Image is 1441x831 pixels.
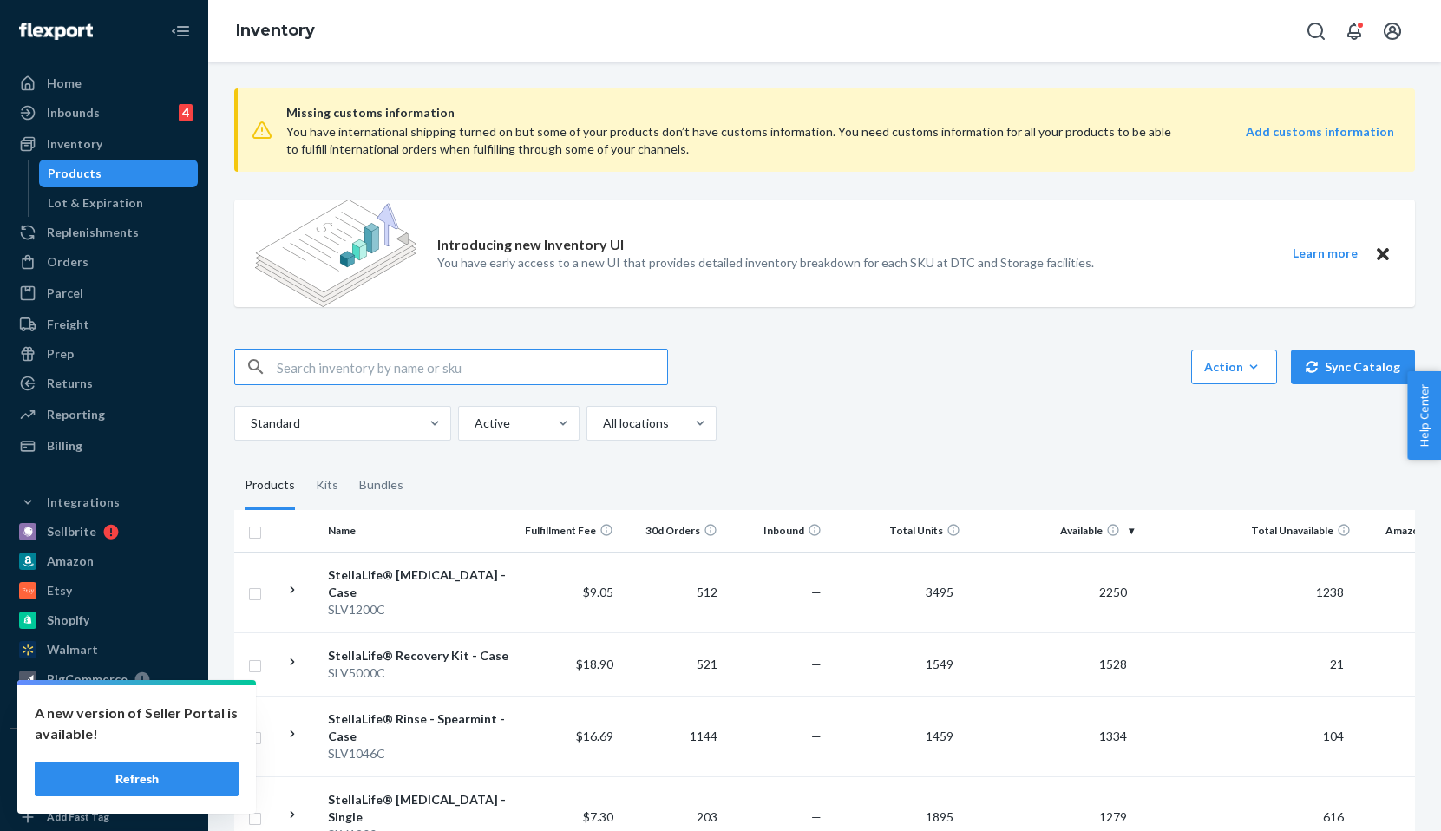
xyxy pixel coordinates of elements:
[35,762,239,796] button: Refresh
[316,461,338,510] div: Kits
[516,510,620,552] th: Fulfillment Fee
[48,165,102,182] div: Products
[1291,350,1415,384] button: Sync Catalog
[47,809,109,824] div: Add Fast Tag
[47,316,89,333] div: Freight
[10,279,198,307] a: Parcel
[328,647,509,664] div: StellaLife® Recovery Kit - Case
[286,102,1394,123] span: Missing customs information
[919,809,960,824] span: 1895
[328,791,509,826] div: StellaLife® [MEDICAL_DATA] - Single
[10,807,198,828] a: Add Fast Tag
[576,657,613,671] span: $18.90
[47,437,82,455] div: Billing
[47,641,98,658] div: Walmart
[1281,243,1368,265] button: Learn more
[47,406,105,423] div: Reporting
[47,285,83,302] div: Parcel
[222,6,329,56] ol: breadcrumbs
[47,375,93,392] div: Returns
[1246,123,1394,158] a: Add customs information
[583,585,613,599] span: $9.05
[47,671,128,688] div: BigCommerce
[1246,124,1394,139] strong: Add customs information
[47,582,72,599] div: Etsy
[10,69,198,97] a: Home
[601,415,603,432] input: All locations
[724,510,829,552] th: Inbound
[829,510,967,552] th: Total Units
[10,130,198,158] a: Inventory
[583,809,613,824] span: $7.30
[1323,657,1351,671] span: 21
[811,657,822,671] span: —
[437,254,1094,272] p: You have early access to a new UI that provides detailed inventory breakdown for each SKU at DTC ...
[1092,657,1134,671] span: 1528
[811,809,822,824] span: —
[47,253,88,271] div: Orders
[35,703,239,744] p: A new version of Seller Portal is available!
[10,340,198,368] a: Prep
[620,696,724,776] td: 1144
[47,75,82,92] div: Home
[620,632,724,696] td: 521
[919,657,960,671] span: 1549
[163,14,198,49] button: Close Navigation
[19,23,93,40] img: Flexport logo
[328,601,509,618] div: SLV1200C
[1141,510,1358,552] th: Total Unavailable
[10,248,198,276] a: Orders
[1375,14,1410,49] button: Open account menu
[919,585,960,599] span: 3495
[1191,350,1277,384] button: Action
[1337,14,1372,49] button: Open notifications
[1316,729,1351,743] span: 104
[620,510,724,552] th: 30d Orders
[48,194,143,212] div: Lot & Expiration
[47,135,102,153] div: Inventory
[919,729,960,743] span: 1459
[286,123,1173,158] div: You have international shipping turned on but some of your products don’t have customs informatio...
[47,553,94,570] div: Amazon
[47,494,120,511] div: Integrations
[245,461,295,510] div: Products
[967,510,1141,552] th: Available
[328,664,509,682] div: SLV5000C
[10,432,198,460] a: Billing
[328,745,509,762] div: SLV1046C
[1372,243,1394,265] button: Close
[1092,729,1134,743] span: 1334
[10,311,198,338] a: Freight
[359,461,403,510] div: Bundles
[47,224,139,241] div: Replenishments
[39,160,199,187] a: Products
[255,200,416,307] img: new-reports-banner-icon.82668bd98b6a51aee86340f2a7b77ae3.png
[811,729,822,743] span: —
[473,415,475,432] input: Active
[236,21,315,40] a: Inventory
[10,99,198,127] a: Inbounds4
[1309,585,1351,599] span: 1238
[10,636,198,664] a: Walmart
[10,743,198,770] button: Fast Tags
[328,566,509,601] div: StellaLife® [MEDICAL_DATA] - Case
[277,350,667,384] input: Search inventory by name or sku
[1328,779,1424,822] iframe: Opens a widget where you can chat to one of our agents
[811,585,822,599] span: —
[10,772,198,800] a: Walmart Fast Tags
[321,510,516,552] th: Name
[1092,585,1134,599] span: 2250
[1407,371,1441,460] button: Help Center
[10,401,198,429] a: Reporting
[10,219,198,246] a: Replenishments
[179,104,193,121] div: 4
[10,370,198,397] a: Returns
[47,104,100,121] div: Inbounds
[10,488,198,516] button: Integrations
[328,710,509,745] div: StellaLife® Rinse - Spearmint - Case
[10,547,198,575] a: Amazon
[1092,809,1134,824] span: 1279
[1299,14,1333,49] button: Open Search Box
[576,729,613,743] span: $16.69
